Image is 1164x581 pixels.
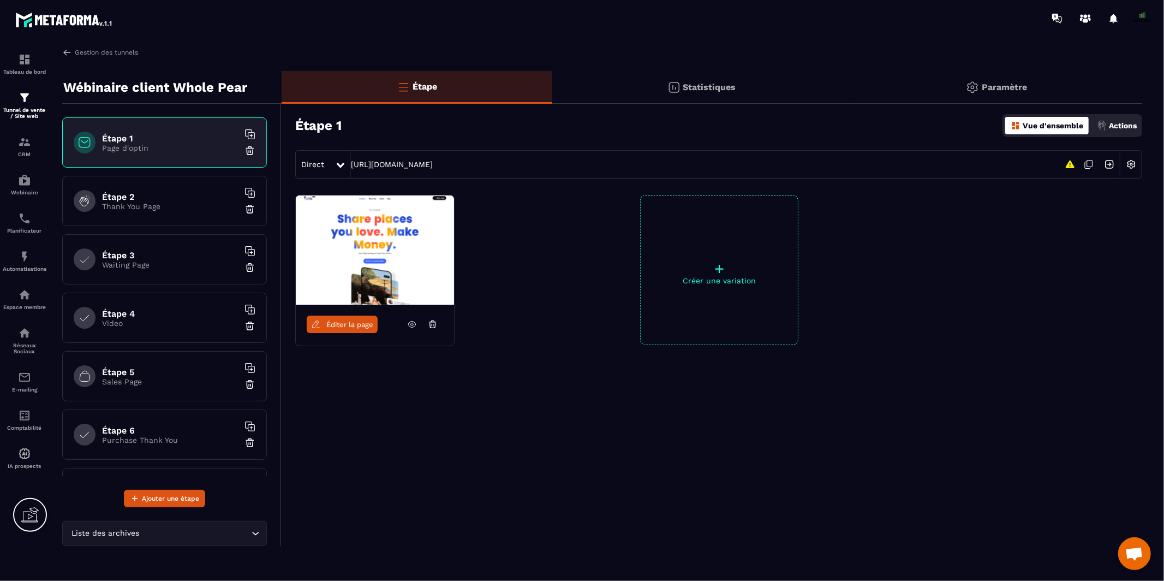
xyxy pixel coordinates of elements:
span: Éditer la page [326,321,373,329]
img: automations [18,174,31,187]
a: emailemailE-mailing [3,363,46,401]
p: Tunnel de vente / Site web [3,107,46,119]
p: Page d'optin [102,144,238,152]
img: automations [18,288,31,301]
img: image [296,195,454,305]
img: automations [18,447,31,460]
p: + [641,261,798,276]
button: Ajouter une étape [124,490,205,507]
p: Webinaire [3,189,46,195]
a: formationformationTunnel de vente / Site web [3,83,46,127]
a: accountantaccountantComptabilité [3,401,46,439]
a: formationformationTableau de bord [3,45,46,83]
p: Créer une variation [641,276,798,285]
p: Sales Page [102,377,238,386]
p: E-mailing [3,387,46,393]
img: formation [18,53,31,66]
img: trash [244,321,255,331]
h6: Étape 6 [102,425,238,436]
p: CRM [3,151,46,157]
img: trash [244,437,255,448]
span: Liste des archives [69,527,142,539]
h6: Étape 5 [102,367,238,377]
p: Paramètre [982,82,1027,92]
img: automations [18,250,31,263]
a: formationformationCRM [3,127,46,165]
img: formation [18,91,31,104]
h6: Étape 2 [102,192,238,202]
img: bars-o.4a397970.svg [397,80,410,93]
h3: Étape 1 [295,118,342,133]
img: logo [15,10,114,29]
img: trash [244,204,255,215]
a: [URL][DOMAIN_NAME] [351,160,433,169]
img: setting-w.858f3a88.svg [1121,154,1142,175]
img: email [18,371,31,384]
span: Direct [301,160,324,169]
img: dashboard-orange.40269519.svg [1011,121,1020,131]
p: Tableau de bord [3,69,46,75]
a: Éditer la page [307,316,378,333]
a: automationsautomationsAutomatisations [3,242,46,280]
img: social-network [18,327,31,340]
p: Étape [413,81,437,92]
p: Purchase Thank You [102,436,238,444]
img: arrow-next.bcc2205e.svg [1099,154,1120,175]
h6: Étape 4 [102,309,238,319]
img: accountant [18,409,31,422]
p: Video [102,319,238,328]
img: formation [18,135,31,149]
h6: Étape 3 [102,250,238,260]
p: Thank You Page [102,202,238,211]
img: trash [244,379,255,390]
a: schedulerschedulerPlanificateur [3,204,46,242]
p: Comptabilité [3,425,46,431]
p: Espace membre [3,304,46,310]
a: automationsautomationsEspace membre [3,280,46,318]
p: Waiting Page [102,260,238,269]
img: trash [244,145,255,156]
h6: Étape 1 [102,133,238,144]
img: actions.d6e523a2.png [1097,121,1107,131]
p: Actions [1109,121,1137,130]
img: trash [244,262,255,273]
a: Ouvrir le chat [1118,537,1151,570]
img: arrow [62,48,72,57]
input: Search for option [142,527,249,539]
img: stats.20deebd0.svg [667,81,681,94]
img: setting-gr.5f69749f.svg [966,81,979,94]
p: Vue d'ensemble [1023,121,1083,130]
p: Automatisations [3,266,46,272]
a: automationsautomationsWebinaire [3,165,46,204]
img: scheduler [18,212,31,225]
p: Statistiques [683,82,736,92]
p: IA prospects [3,463,46,469]
p: Wébinaire client Whole Pear [63,76,247,98]
span: Ajouter une étape [142,493,199,504]
a: Gestion des tunnels [62,48,138,57]
a: social-networksocial-networkRéseaux Sociaux [3,318,46,363]
p: Réseaux Sociaux [3,342,46,354]
div: Search for option [62,521,267,546]
p: Planificateur [3,228,46,234]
